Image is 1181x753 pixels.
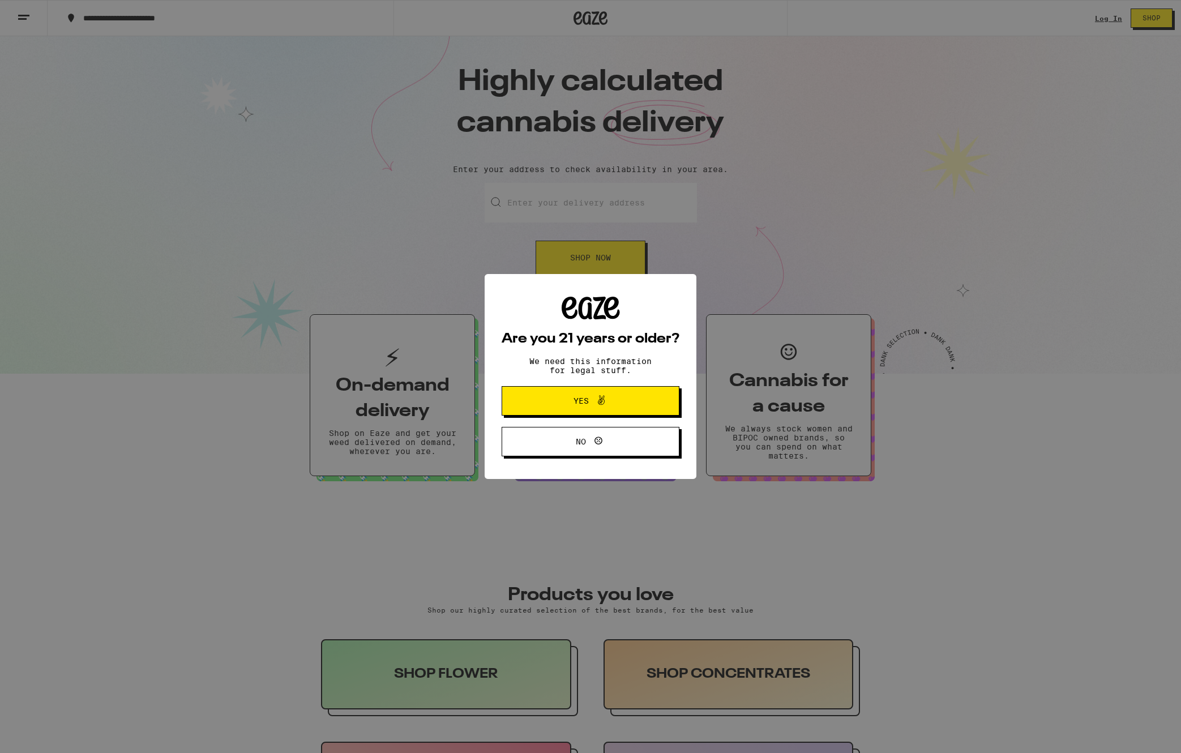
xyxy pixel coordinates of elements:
p: We need this information for legal stuff. [520,357,661,375]
button: No [502,427,679,456]
button: Yes [502,386,679,416]
span: Yes [574,397,589,405]
span: No [576,438,586,446]
h2: Are you 21 years or older? [502,332,679,346]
